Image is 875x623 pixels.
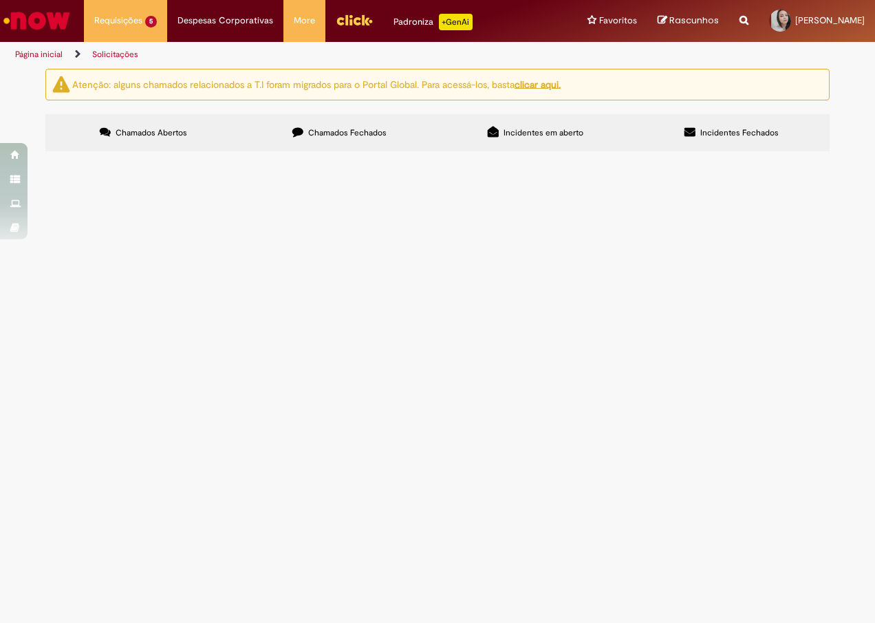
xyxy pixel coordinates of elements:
[72,78,561,90] ng-bind-html: Atenção: alguns chamados relacionados a T.I foram migrados para o Portal Global. Para acessá-los,...
[336,10,373,30] img: click_logo_yellow_360x200.png
[504,127,583,138] span: Incidentes em aberto
[308,127,387,138] span: Chamados Fechados
[439,14,473,30] p: +GenAi
[94,14,142,28] span: Requisições
[15,49,63,60] a: Página inicial
[658,14,719,28] a: Rascunhos
[393,14,473,30] div: Padroniza
[599,14,637,28] span: Favoritos
[1,7,72,34] img: ServiceNow
[177,14,273,28] span: Despesas Corporativas
[795,14,865,26] span: [PERSON_NAME]
[669,14,719,27] span: Rascunhos
[10,42,573,67] ul: Trilhas de página
[294,14,315,28] span: More
[92,49,138,60] a: Solicitações
[116,127,187,138] span: Chamados Abertos
[700,127,779,138] span: Incidentes Fechados
[145,16,157,28] span: 5
[515,78,561,90] a: clicar aqui.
